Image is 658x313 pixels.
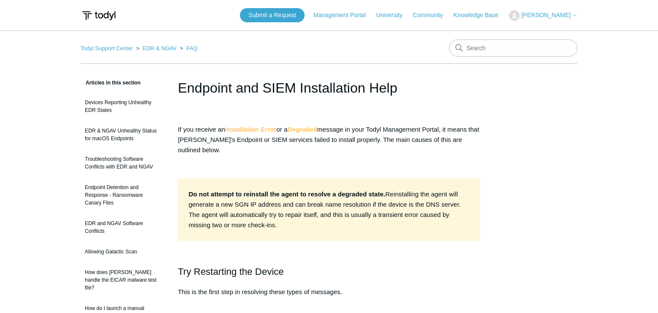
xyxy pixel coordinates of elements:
input: Search [449,39,577,57]
a: Devices Reporting Unhealthy EDR States [81,94,165,118]
a: EDR & NGAV [143,45,176,51]
li: EDR & NGAV [135,45,178,51]
a: Community [413,11,452,20]
td: Reinstalling the agent will generate a new SGN IP address and can break name resolution if the de... [185,186,473,234]
h1: Endpoint and SIEM Installation Help [178,78,480,98]
a: Allowing Galactic Scan [81,244,165,260]
span: Articles in this section [81,80,141,86]
a: Knowledge Base [454,11,507,20]
strong: Do not attempt to reinstall the agent to resolve a degraded state. [188,190,385,198]
a: Todyl Support Center [81,45,133,51]
a: FAQ [186,45,197,51]
p: If you receive an or a message in your Todyl Management Portal, it means that [PERSON_NAME]'s End... [178,124,480,155]
a: Troubleshooting Software Conflicts with EDR and NGAV [81,151,165,175]
a: University [376,11,411,20]
img: Todyl Support Center Help Center home page [81,8,117,24]
strong: Degraded [287,126,317,133]
a: EDR & NGAV Unhealthy Status for macOS Endpoints [81,123,165,147]
a: Submit a Request [240,8,305,22]
p: This is the first step in resolving these types of messages. [178,287,480,307]
a: How does [PERSON_NAME] handle the EICAR malware test file? [81,264,165,296]
a: Management Portal [314,11,374,20]
a: Endpoint Detention and Response - Ransomware Canary Files [81,179,165,211]
span: [PERSON_NAME] [521,12,571,18]
strong: Installation Error [225,126,276,133]
li: Todyl Support Center [81,45,135,51]
li: FAQ [178,45,197,51]
h2: Try Restarting the Device [178,264,480,279]
button: [PERSON_NAME] [509,10,577,21]
a: EDR and NGAV Software Conflicts [81,215,165,239]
